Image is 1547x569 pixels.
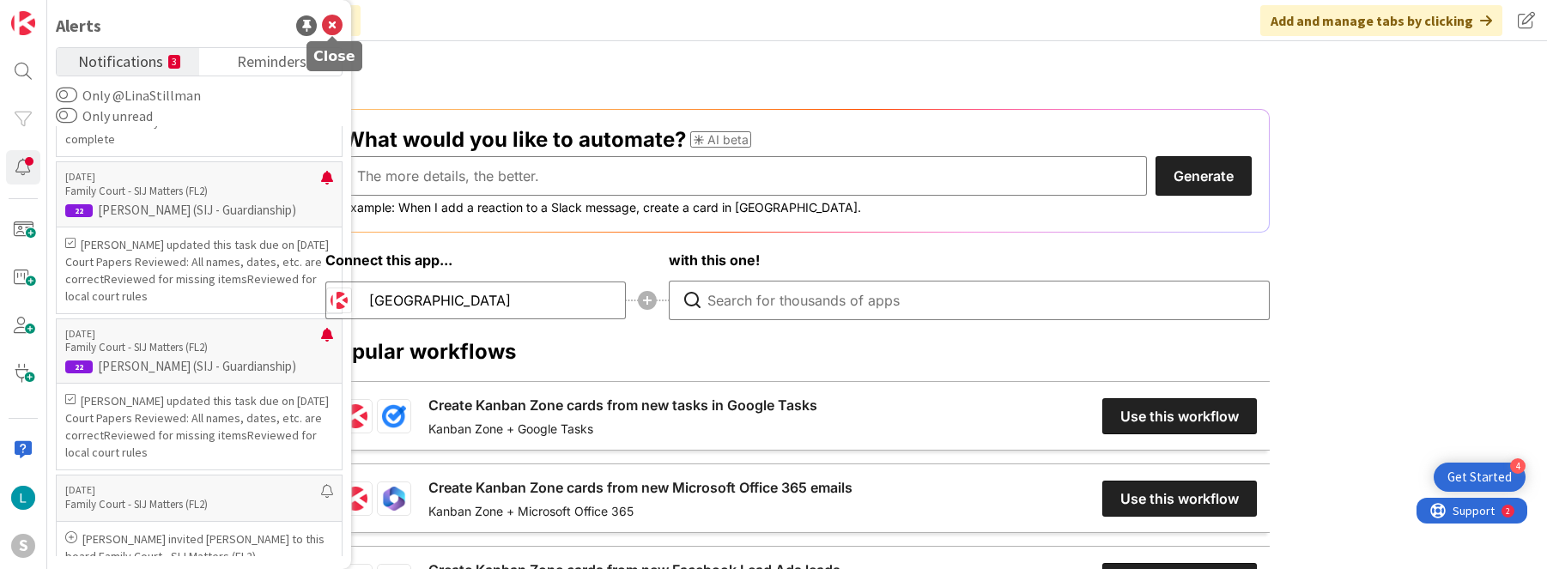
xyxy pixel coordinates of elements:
div: Add and manage tabs by clicking [1260,5,1502,36]
div: 2 [89,7,94,21]
div: 4 [1510,458,1526,474]
span: Support [36,3,78,23]
p: [DATE] [65,484,321,496]
p: Family Court - SIJ Matters (FL2) [65,340,321,355]
p: [PERSON_NAME] updated this task due on [DATE] [65,236,333,253]
label: Only unread [56,106,153,126]
p: [DATE] [65,171,321,183]
p: [DATE] [65,328,321,340]
span: Reminders [237,48,306,72]
div: Open Get Started checklist, remaining modules: 4 [1434,463,1526,492]
div: S [11,534,35,558]
div: 22 [65,204,93,217]
div: Alerts [56,13,101,39]
a: [DATE]Family Court - SIJ Matters (FL2)22[PERSON_NAME] (SIJ - Guardianship)[PERSON_NAME] updated t... [56,318,343,470]
p: Court Papers Reviewed: All names, dates, etc. are correctReviewed for missing itemsReviewed for l... [65,253,333,305]
button: Only @LinaStillman [56,87,77,104]
span: Notifications [78,48,163,72]
div: Get Started [1447,469,1512,486]
div: 22 [65,360,93,373]
img: Visit kanbanzone.com [11,11,35,35]
small: 3 [168,55,180,69]
label: Only @LinaStillman [56,85,201,106]
p: Remove "Attorney Review" token when review is complete [65,113,333,148]
p: [PERSON_NAME] invited [PERSON_NAME] to this board Family Court - SIJ Matters (FL2) [65,530,333,565]
p: [PERSON_NAME] (SIJ - Guardianship) [65,359,333,374]
a: [DATE]Family Court - SIJ Matters (FL2)22[PERSON_NAME] (SIJ - Guardianship)[PERSON_NAME] updated t... [56,161,343,313]
h5: Close [313,48,355,64]
p: [PERSON_NAME] (SIJ - Guardianship) [65,203,333,218]
p: Family Court - SIJ Matters (FL2) [65,497,321,512]
p: Court Papers Reviewed: All names, dates, etc. are correctReviewed for missing itemsReviewed for l... [65,409,333,461]
button: Only unread [56,107,77,124]
p: [PERSON_NAME] updated this task due on [DATE] [65,392,333,409]
img: LS [11,486,35,510]
p: Family Court - SIJ Matters (FL2) [65,184,321,199]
